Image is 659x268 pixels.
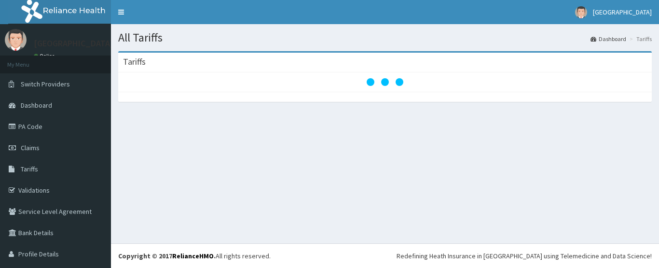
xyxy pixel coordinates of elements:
[5,29,27,51] img: User Image
[366,63,404,101] svg: audio-loading
[34,39,113,48] p: [GEOGRAPHIC_DATA]
[21,165,38,173] span: Tariffs
[21,101,52,110] span: Dashboard
[118,31,652,44] h1: All Tariffs
[111,243,659,268] footer: All rights reserved.
[21,143,40,152] span: Claims
[575,6,587,18] img: User Image
[627,35,652,43] li: Tariffs
[34,53,57,59] a: Online
[118,252,216,260] strong: Copyright © 2017 .
[123,57,146,66] h3: Tariffs
[172,252,214,260] a: RelianceHMO
[397,251,652,261] div: Redefining Heath Insurance in [GEOGRAPHIC_DATA] using Telemedicine and Data Science!
[593,8,652,16] span: [GEOGRAPHIC_DATA]
[21,80,70,88] span: Switch Providers
[590,35,626,43] a: Dashboard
